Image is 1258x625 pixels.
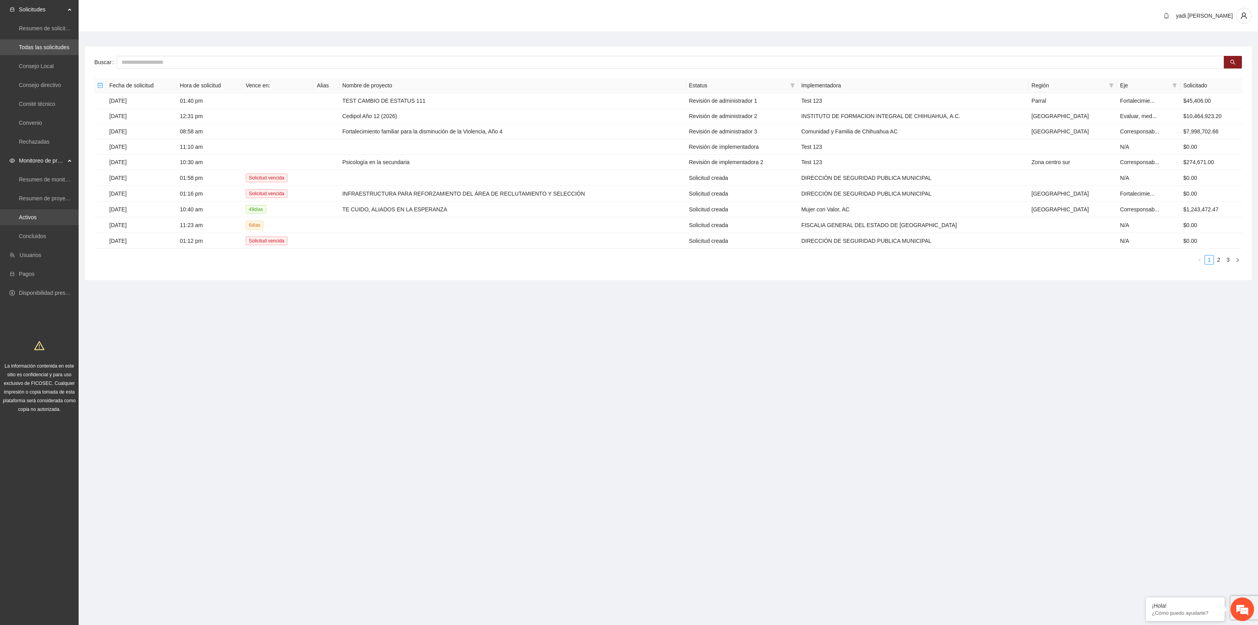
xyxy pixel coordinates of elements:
[19,101,55,107] a: Comité técnico
[1032,81,1106,90] span: Región
[1180,217,1242,233] td: $0.00
[177,109,243,124] td: 12:31 pm
[19,233,46,239] a: Concluidos
[94,56,117,68] label: Buscar
[1028,93,1117,109] td: Parral
[9,7,15,12] span: inbox
[1233,255,1242,264] li: Next Page
[686,109,798,124] td: Revisión de administrador 2
[1117,233,1180,249] td: N/A
[1160,9,1173,22] button: bell
[339,109,686,124] td: Cedipol Año 12 (2026)
[1120,206,1159,213] span: Corresponsab...
[1028,124,1117,139] td: [GEOGRAPHIC_DATA]
[106,139,177,155] td: [DATE]
[1195,255,1205,264] li: Previous Page
[1117,170,1180,186] td: N/A
[798,155,1028,170] td: Test 123
[177,78,243,93] th: Hora de solicitud
[19,290,86,296] a: Disponibilidad presupuestal
[106,233,177,249] td: [DATE]
[106,202,177,217] td: [DATE]
[1197,258,1202,263] span: left
[19,153,65,168] span: Monitoreo de proyectos
[19,44,69,50] a: Todas las solicitudes
[246,237,287,245] span: Solicitud vencida
[129,4,148,23] div: Minimizar ventana de chat en vivo
[1180,202,1242,217] td: $1,243,472.47
[1180,93,1242,109] td: $45,406.00
[1028,186,1117,202] td: [GEOGRAPHIC_DATA]
[1161,13,1172,19] span: bell
[34,340,44,351] span: warning
[1205,255,1214,264] li: 1
[1236,12,1251,19] span: user
[19,63,54,69] a: Consejo Local
[1117,139,1180,155] td: N/A
[1028,109,1117,124] td: [GEOGRAPHIC_DATA]
[798,186,1028,202] td: DIRECCIÓN DE SEGURIDAD PUBLICA MUNICIPAL
[246,174,287,182] span: Solicitud vencida
[1120,113,1157,119] span: Evaluar, med...
[1028,202,1117,217] td: [GEOGRAPHIC_DATA]
[4,215,150,242] textarea: Escriba su mensaje y pulse “Intro”
[789,80,796,91] span: filter
[106,217,177,233] td: [DATE]
[1224,255,1232,264] a: 3
[686,155,798,170] td: Revisión de implementadora 2
[19,25,107,31] a: Resumen de solicitudes por aprobar
[1176,13,1233,19] span: yadi.[PERSON_NAME]
[19,120,42,126] a: Convenio
[19,214,37,220] a: Activos
[3,363,76,412] span: La información contenida en este sitio es confidencial y para uso exclusivo de FICOSEC. Cualquier...
[106,78,177,93] th: Fecha de solicitud
[177,139,243,155] td: 11:10 am
[339,78,686,93] th: Nombre de proyecto
[798,93,1028,109] td: Test 123
[19,195,103,202] a: Resumen de proyectos aprobados
[686,186,798,202] td: Solicitud creada
[1180,155,1242,170] td: $274,671.00
[1120,81,1169,90] span: Eje
[106,109,177,124] td: [DATE]
[1180,124,1242,139] td: $7,998,702.66
[41,40,132,50] div: Chatee con nosotros ahora
[686,233,798,249] td: Solicitud creada
[686,124,798,139] td: Revisión de administrador 3
[1117,217,1180,233] td: N/A
[1235,258,1240,263] span: right
[177,170,243,186] td: 01:58 pm
[339,124,686,139] td: Fortalecimiento familiar para la disminución de la Violencia, Año 4
[1120,98,1155,104] span: Fortalecimie...
[1236,8,1252,24] button: user
[1171,80,1179,91] span: filter
[177,93,243,109] td: 01:40 pm
[177,202,243,217] td: 10:40 am
[686,139,798,155] td: Revisión de implementadora
[1172,83,1177,88] span: filter
[177,233,243,249] td: 01:12 pm
[1180,233,1242,249] td: $0.00
[1180,186,1242,202] td: $0.00
[20,252,41,258] a: Usuarios
[314,78,339,93] th: Alias
[106,124,177,139] td: [DATE]
[19,176,76,183] a: Resumen de monitoreo
[798,217,1028,233] td: FISCALIA GENERAL DEL ESTADO DE [GEOGRAPHIC_DATA]
[177,186,243,202] td: 01:16 pm
[46,105,109,185] span: Estamos en línea.
[339,155,686,170] td: Psicología en la secundaria
[686,217,798,233] td: Solicitud creada
[798,109,1028,124] td: INSTITUTO DE FORMACION INTEGRAL DE CHIHUAHUA, A.C.
[686,170,798,186] td: Solicitud creada
[1195,255,1205,264] button: left
[339,186,686,202] td: INFRAESTRUCTURA PARA REFORZAMIENTO DEL ÁREA DE RECLUTAMIENTO Y SELECCIÓN
[1120,190,1155,197] span: Fortalecimie...
[1120,128,1159,135] span: Corresponsab...
[177,124,243,139] td: 08:58 am
[1180,170,1242,186] td: $0.00
[798,233,1028,249] td: DIRECCIÓN DE SEGURIDAD PUBLICA MUNICIPAL
[1233,255,1242,264] button: right
[798,139,1028,155] td: Test 123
